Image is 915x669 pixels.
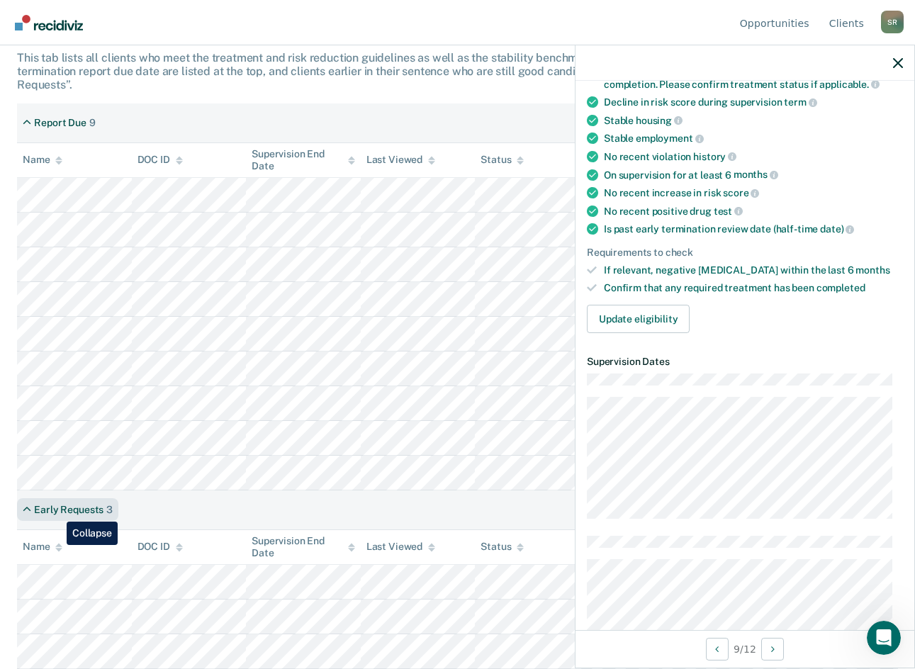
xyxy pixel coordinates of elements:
[366,154,435,166] div: Last Viewed
[723,187,759,198] span: score
[761,638,784,660] button: Next Opportunity
[604,223,903,235] div: Is past early termination review date (half-time
[604,132,903,145] div: Stable
[636,115,683,126] span: housing
[576,630,914,668] div: 9 / 12
[816,282,865,293] span: completed
[881,11,904,33] button: Profile dropdown button
[604,186,903,199] div: No recent increase in risk
[714,206,743,217] span: test
[366,541,435,553] div: Last Viewed
[855,264,889,276] span: months
[481,541,524,553] div: Status
[587,247,903,259] div: Requirements to check
[604,282,903,294] div: Confirm that any required treatment has been
[604,264,903,276] div: If relevant, negative [MEDICAL_DATA] within the last 6
[604,114,903,127] div: Stable
[23,154,62,166] div: Name
[17,51,898,92] div: This tab lists all clients who meet the treatment and risk reduction guidelines as well as the st...
[481,154,524,166] div: Status
[34,117,86,129] div: Report Due
[23,541,62,553] div: Name
[604,169,903,181] div: On supervision for at least 6
[137,541,183,553] div: DOC ID
[89,117,96,129] div: 9
[252,148,355,172] div: Supervision End Date
[636,133,703,144] span: employment
[604,150,903,163] div: No recent violation
[604,205,903,218] div: No recent positive drug
[587,305,690,333] button: Update eligibility
[734,169,778,180] span: months
[587,356,903,368] dt: Supervision Dates
[137,154,183,166] div: DOC ID
[693,151,736,162] span: history
[34,504,103,516] div: Early Requests
[106,504,113,516] div: 3
[706,638,729,660] button: Previous Opportunity
[820,223,854,235] span: date)
[867,621,901,655] iframe: Intercom live chat
[252,535,355,559] div: Supervision End Date
[784,96,816,108] span: term
[604,96,903,108] div: Decline in risk score during supervision
[15,15,83,30] img: Recidiviz
[881,11,904,33] div: S R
